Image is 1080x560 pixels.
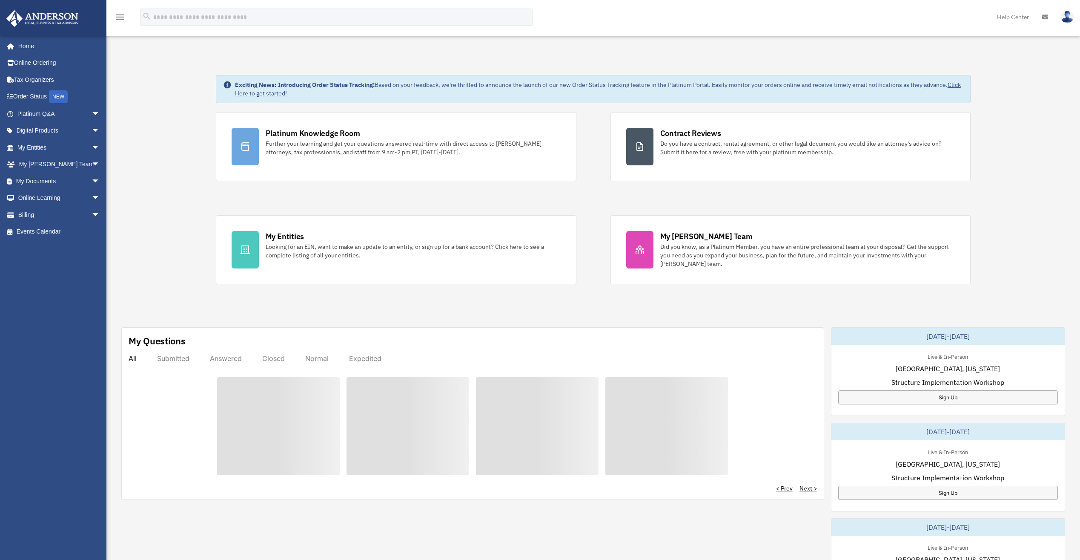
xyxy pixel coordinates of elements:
[838,486,1058,500] a: Sign Up
[216,215,576,284] a: My Entities Looking for an EIN, want to make an update to an entity, or sign up for a bank accoun...
[6,223,113,240] a: Events Calendar
[115,15,125,22] a: menu
[921,352,975,361] div: Live & In-Person
[921,543,975,551] div: Live & In-Person
[660,231,753,242] div: My [PERSON_NAME] Team
[6,122,113,139] a: Digital Productsarrow_drop_down
[129,335,186,347] div: My Questions
[660,128,721,139] div: Contract Reviews
[6,206,113,223] a: Billingarrow_drop_down
[305,354,329,363] div: Normal
[891,473,1004,483] span: Structure Implementation Workshop
[216,112,576,181] a: Platinum Knowledge Room Further your learning and get your questions answered real-time with dire...
[92,206,109,224] span: arrow_drop_down
[92,190,109,207] span: arrow_drop_down
[660,139,955,156] div: Do you have a contract, rental agreement, or other legal document you would like an attorney's ad...
[776,484,793,493] a: < Prev
[210,354,242,363] div: Answered
[896,459,1000,469] span: [GEOGRAPHIC_DATA], [US_STATE]
[799,484,817,493] a: Next >
[6,88,113,106] a: Order StatusNEW
[266,128,360,139] div: Platinum Knowledge Room
[6,190,113,207] a: Online Learningarrow_drop_down
[831,519,1065,536] div: [DATE]-[DATE]
[115,12,125,22] i: menu
[660,242,955,268] div: Did you know, as a Platinum Member, you have an entire professional team at your disposal? Get th...
[6,139,113,156] a: My Entitiesarrow_drop_down
[235,81,375,89] strong: Exciting News: Introducing Order Status Tracking!
[610,112,971,181] a: Contract Reviews Do you have a contract, rental agreement, or other legal document you would like...
[6,156,113,173] a: My [PERSON_NAME] Teamarrow_drop_down
[92,139,109,156] span: arrow_drop_down
[896,364,1000,374] span: [GEOGRAPHIC_DATA], [US_STATE]
[1061,11,1074,23] img: User Pic
[262,354,285,363] div: Closed
[4,10,81,27] img: Anderson Advisors Platinum Portal
[129,354,137,363] div: All
[921,447,975,456] div: Live & In-Person
[235,81,964,98] div: Based on your feedback, we're thrilled to announce the launch of our new Order Status Tracking fe...
[6,71,113,88] a: Tax Organizers
[6,173,113,190] a: My Documentsarrow_drop_down
[838,390,1058,404] a: Sign Up
[831,328,1065,345] div: [DATE]-[DATE]
[157,354,189,363] div: Submitted
[831,423,1065,440] div: [DATE]-[DATE]
[92,173,109,190] span: arrow_drop_down
[610,215,971,284] a: My [PERSON_NAME] Team Did you know, as a Platinum Member, you have an entire professional team at...
[891,377,1004,387] span: Structure Implementation Workshop
[92,156,109,173] span: arrow_drop_down
[266,231,304,242] div: My Entities
[142,12,152,21] i: search
[6,38,109,55] a: Home
[49,90,68,103] div: NEW
[349,354,381,363] div: Expedited
[6,105,113,122] a: Platinum Q&Aarrow_drop_down
[235,81,961,97] a: Click Here to get started!
[92,122,109,140] span: arrow_drop_down
[92,105,109,123] span: arrow_drop_down
[6,55,113,72] a: Online Ordering
[266,242,561,260] div: Looking for an EIN, want to make an update to an entity, or sign up for a bank account? Click her...
[266,139,561,156] div: Further your learning and get your questions answered real-time with direct access to [PERSON_NAM...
